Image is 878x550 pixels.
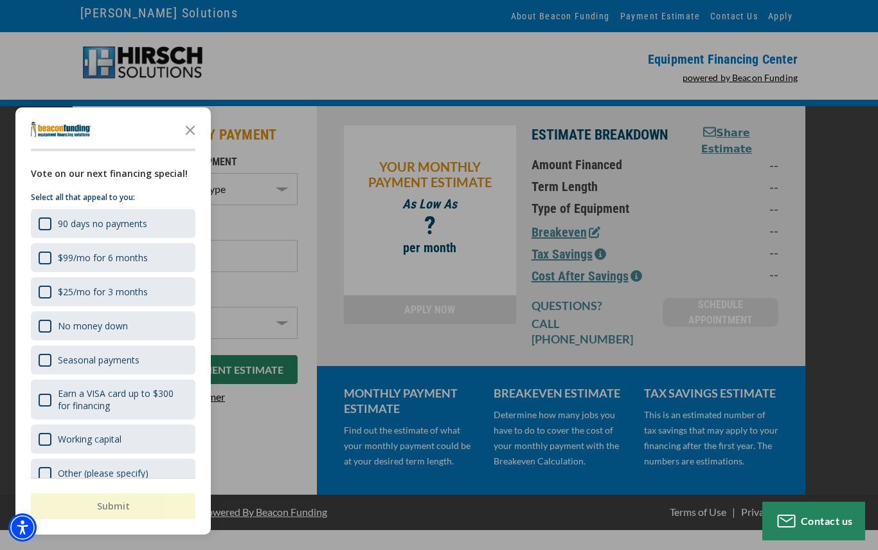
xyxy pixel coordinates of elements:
div: Working capital [58,433,121,445]
div: Seasonal payments [31,345,195,374]
div: Other (please specify) [58,467,148,479]
div: Seasonal payments [58,354,139,366]
div: Working capital [31,425,195,454]
div: Survey [15,107,211,535]
div: Earn a VISA card up to $300 for financing [31,380,195,419]
div: Accessibility Menu [8,513,37,542]
div: 90 days no payments [58,217,147,230]
span: Contact us [801,515,853,527]
div: $25/mo for 3 months [31,277,195,306]
p: Select all that appeal to you: [31,191,195,204]
div: Earn a VISA card up to $300 for financing [58,387,188,412]
div: Vote on our next financing special! [31,167,195,181]
div: $99/mo for 6 months [31,243,195,272]
button: Close the survey [177,116,203,142]
div: Other (please specify) [31,459,195,488]
div: No money down [31,311,195,340]
img: Company logo [31,122,91,137]
div: $25/mo for 3 months [58,286,148,298]
div: $99/mo for 6 months [58,252,148,264]
button: Contact us [762,502,865,540]
div: 90 days no payments [31,209,195,238]
div: No money down [58,320,128,332]
button: Submit [31,493,195,519]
